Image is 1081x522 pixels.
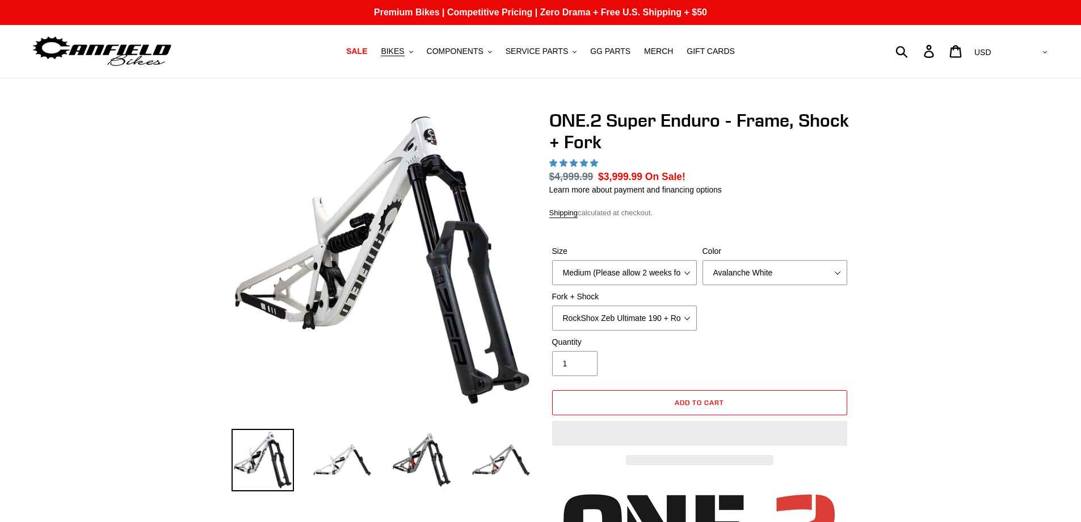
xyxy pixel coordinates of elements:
a: MERCH [638,44,679,59]
label: Color [703,245,847,257]
span: Add to cart [675,398,724,407]
button: SERVICE PARTS [500,44,582,59]
button: Add to cart [552,390,847,415]
img: Load image into Gallery viewer, ONE.2 Super Enduro - Frame, Shock + Fork [311,429,373,491]
button: BIKES [375,44,418,59]
div: calculated at checkout. [549,207,850,219]
span: GG PARTS [590,47,630,56]
span: On Sale! [645,169,685,184]
span: SALE [346,47,367,56]
span: 5.00 stars [549,158,600,168]
span: GIFT CARDS [687,47,735,56]
a: GIFT CARDS [681,44,741,59]
input: Search [902,39,931,64]
span: SERVICE PARTS [506,47,568,56]
s: $4,999.99 [549,171,594,182]
h1: ONE.2 Super Enduro - Frame, Shock + Fork [549,110,850,153]
span: MERCH [644,47,673,56]
span: $3,999.99 [598,171,642,182]
a: SALE [340,44,373,59]
a: Learn more about payment and financing options [549,185,722,194]
img: Load image into Gallery viewer, ONE.2 Super Enduro - Frame, Shock + Fork [390,429,453,491]
label: Quantity [552,336,697,348]
img: Canfield Bikes [31,34,173,69]
button: COMPONENTS [421,44,498,59]
img: Load image into Gallery viewer, ONE.2 Super Enduro - Frame, Shock + Fork [232,429,294,491]
a: Shipping [549,208,578,218]
a: GG PARTS [584,44,636,59]
img: ONE.2 Super Enduro - Frame, Shock + Fork [234,112,530,408]
img: Load image into Gallery viewer, ONE.2 Super Enduro - Frame, Shock + Fork [470,429,532,491]
label: Fork + Shock [552,291,697,303]
span: BIKES [381,47,404,56]
label: Size [552,245,697,257]
span: COMPONENTS [427,47,483,56]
